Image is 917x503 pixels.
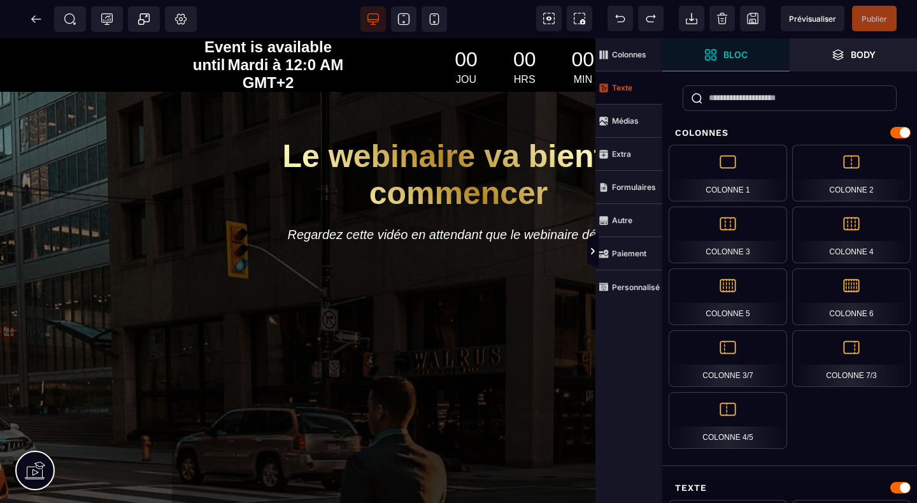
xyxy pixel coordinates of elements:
[669,145,787,201] div: Colonne 1
[862,14,887,24] span: Publier
[391,6,416,32] span: Voir tablette
[595,105,662,138] span: Médias
[612,249,646,258] strong: Paiement
[450,7,483,36] div: 00
[612,50,646,59] strong: Colonnes
[567,6,592,31] span: Capture d'écran
[450,36,483,47] div: JOU
[536,6,562,31] span: Voir les composants
[612,149,631,159] strong: Extra
[723,50,748,59] strong: Bloc
[101,13,113,26] span: Tracking
[207,93,710,180] h2: Le webinaire va bientot commencer
[64,13,76,26] span: SEO
[165,6,197,32] span: Favicon
[612,282,660,292] strong: Personnalisé
[567,36,600,47] div: MIN
[422,6,447,32] span: Voir mobile
[740,6,765,31] span: Enregistrer
[360,6,386,32] span: Voir bureau
[227,18,343,53] span: Mardi à 12:0 AM GMT+2
[662,476,917,500] div: Texte
[612,182,656,192] strong: Formulaires
[792,207,911,263] div: Colonne 4
[669,268,787,325] div: Colonne 5
[789,14,836,24] span: Prévisualiser
[595,237,662,270] span: Paiement
[679,6,704,31] span: Importer
[595,204,662,237] span: Autre
[792,330,911,387] div: Colonne 7/3
[174,13,187,26] span: Réglages Body
[595,138,662,171] span: Extra
[662,121,917,145] div: Colonnes
[595,71,662,105] span: Texte
[595,270,662,303] span: Personnalisé
[608,6,633,31] span: Défaire
[781,6,844,31] span: Aperçu
[625,36,658,47] div: SEC
[91,6,123,32] span: Code de suivi
[790,38,917,71] span: Ouvrir les calques
[662,38,790,71] span: Ouvrir les blocs
[508,7,541,36] div: 00
[792,268,911,325] div: Colonne 6
[287,189,629,204] i: Regardez cette vidéo en attendant que le webinaire démarre
[567,7,600,36] div: 00
[138,13,150,26] span: Popup
[508,36,541,47] div: HRS
[128,6,160,32] span: Créer une alerte modale
[24,6,49,32] span: Retour
[612,83,632,92] strong: Texte
[662,233,675,271] span: Afficher les vues
[595,171,662,204] span: Formulaires
[669,330,787,387] div: Colonne 3/7
[669,207,787,263] div: Colonne 3
[595,38,662,71] span: Colonnes
[669,392,787,449] div: Colonne 4/5
[612,116,639,126] strong: Médias
[54,6,86,32] span: Métadata SEO
[612,215,632,225] strong: Autre
[792,145,911,201] div: Colonne 2
[709,6,735,31] span: Nettoyage
[851,50,876,59] strong: Body
[638,6,664,31] span: Rétablir
[625,7,658,36] div: 00
[852,6,897,31] span: Enregistrer le contenu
